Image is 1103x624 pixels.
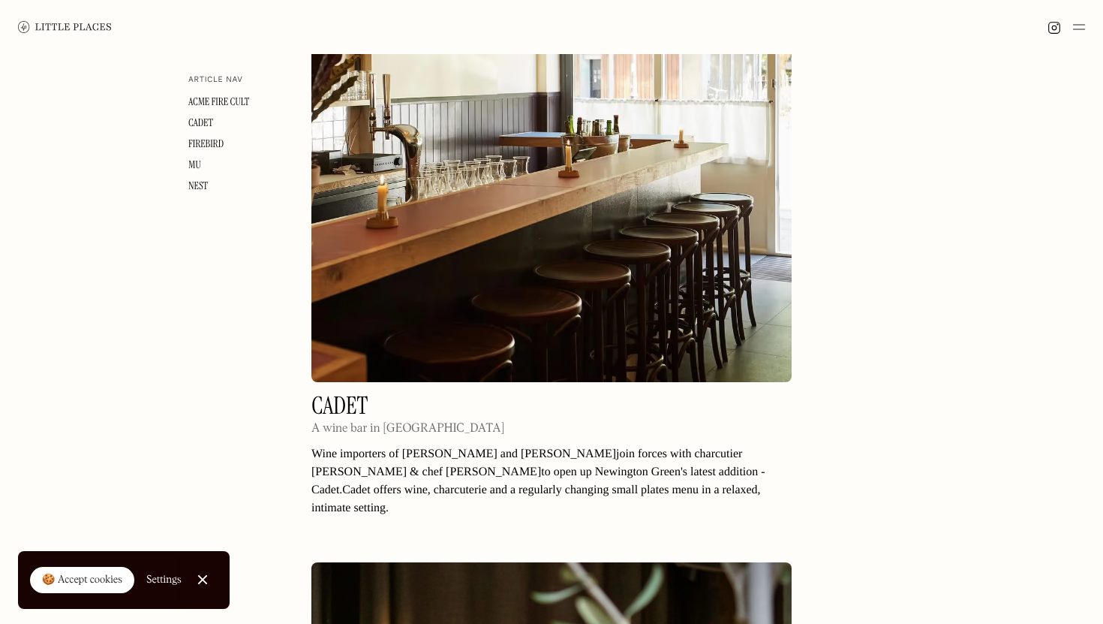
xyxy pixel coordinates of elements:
[188,565,218,595] a: Close Cookie Popup
[311,394,504,418] h2: Cadet
[30,567,134,594] a: 🍪 Accept cookies
[311,420,504,438] p: A wine bar in [GEOGRAPHIC_DATA]
[188,95,249,109] a: Acme Fire Cult
[146,574,182,585] div: Settings
[146,563,182,597] a: Settings
[311,445,792,517] p: Wine importers of [PERSON_NAME] and [PERSON_NAME] join forces with charcutier [PERSON_NAME] & che...
[188,75,243,86] div: Article nav
[188,116,213,130] a: Cadet
[42,573,122,588] div: 🍪 Accept cookies
[188,158,201,172] a: mu
[188,137,224,151] a: Firebird
[188,179,208,193] a: Nest
[202,580,203,580] div: Close Cookie Popup
[311,394,504,446] a: CadetA wine bar in [GEOGRAPHIC_DATA]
